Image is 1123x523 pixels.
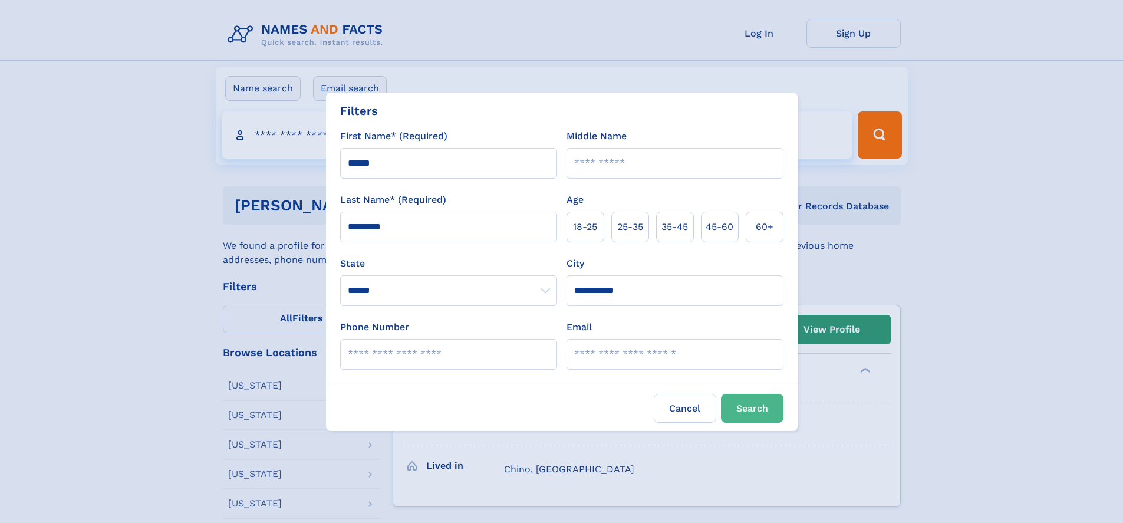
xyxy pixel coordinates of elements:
[567,256,584,271] label: City
[573,220,597,234] span: 18‑25
[654,394,716,423] label: Cancel
[661,220,688,234] span: 35‑45
[567,193,584,207] label: Age
[617,220,643,234] span: 25‑35
[567,320,592,334] label: Email
[340,102,378,120] div: Filters
[340,193,446,207] label: Last Name* (Required)
[340,129,447,143] label: First Name* (Required)
[756,220,773,234] span: 60+
[340,320,409,334] label: Phone Number
[706,220,733,234] span: 45‑60
[340,256,557,271] label: State
[721,394,783,423] button: Search
[567,129,627,143] label: Middle Name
